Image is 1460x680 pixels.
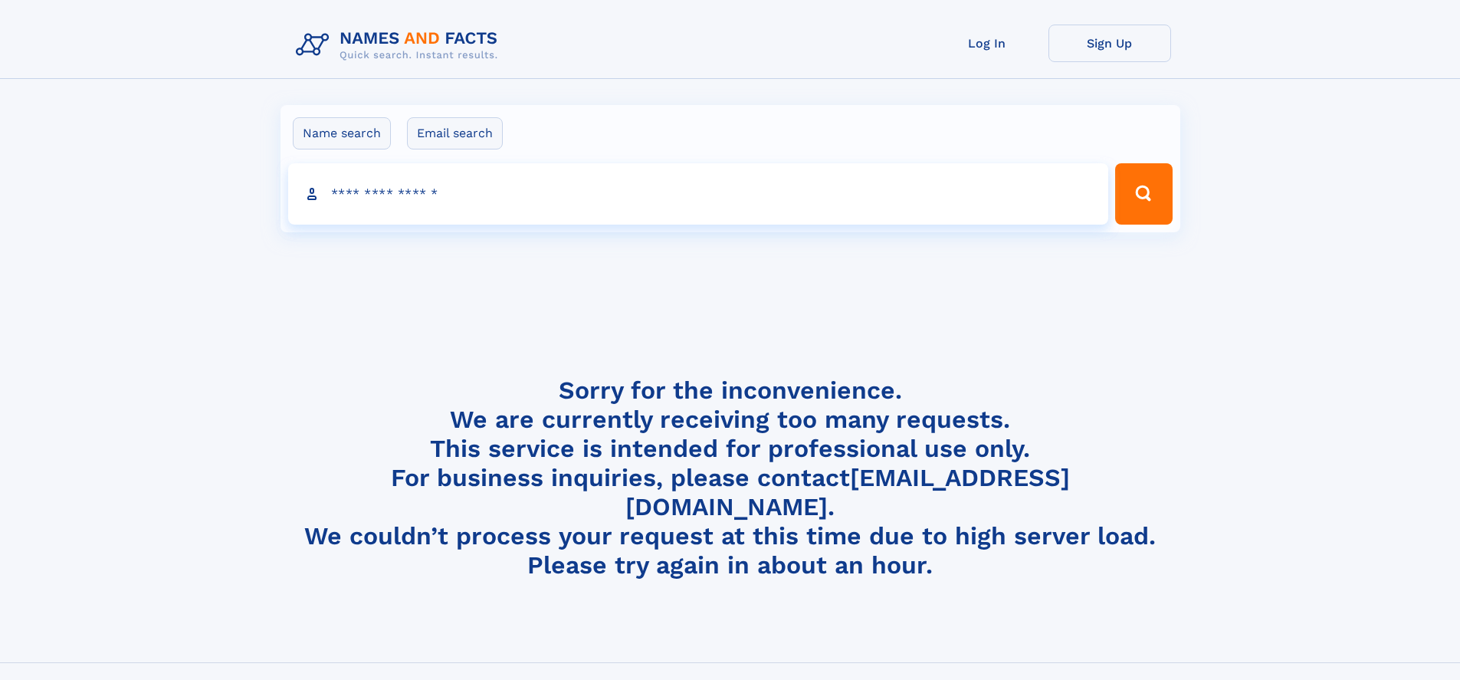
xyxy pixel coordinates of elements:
[1115,163,1172,225] button: Search Button
[407,117,503,149] label: Email search
[926,25,1048,62] a: Log In
[293,117,391,149] label: Name search
[288,163,1109,225] input: search input
[290,25,510,66] img: Logo Names and Facts
[290,376,1171,580] h4: Sorry for the inconvenience. We are currently receiving too many requests. This service is intend...
[1048,25,1171,62] a: Sign Up
[625,463,1070,521] a: [EMAIL_ADDRESS][DOMAIN_NAME]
